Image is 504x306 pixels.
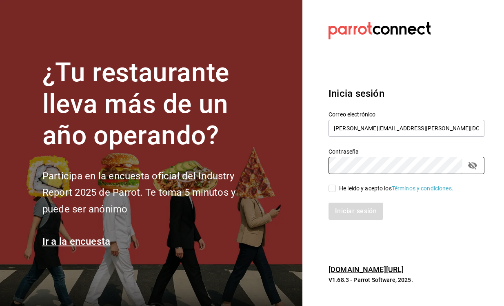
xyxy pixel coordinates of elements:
div: He leído y acepto los [339,184,453,193]
p: V1.68.3 - Parrot Software, 2025. [329,276,484,284]
h3: Inicia sesión [329,86,484,101]
label: Correo electrónico [329,112,484,117]
label: Contraseña [329,149,484,154]
a: Términos y condiciones. [392,185,453,192]
a: Ir a la encuesta [42,236,111,247]
a: [DOMAIN_NAME][URL] [329,265,404,274]
input: Ingresa tu correo electrónico [329,120,484,137]
h1: ¿Tu restaurante lleva más de un año operando? [42,57,263,151]
button: passwordField [466,159,480,172]
h2: Participa en la encuesta oficial del Industry Report 2025 de Parrot. Te toma 5 minutos y puede se... [42,168,263,218]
